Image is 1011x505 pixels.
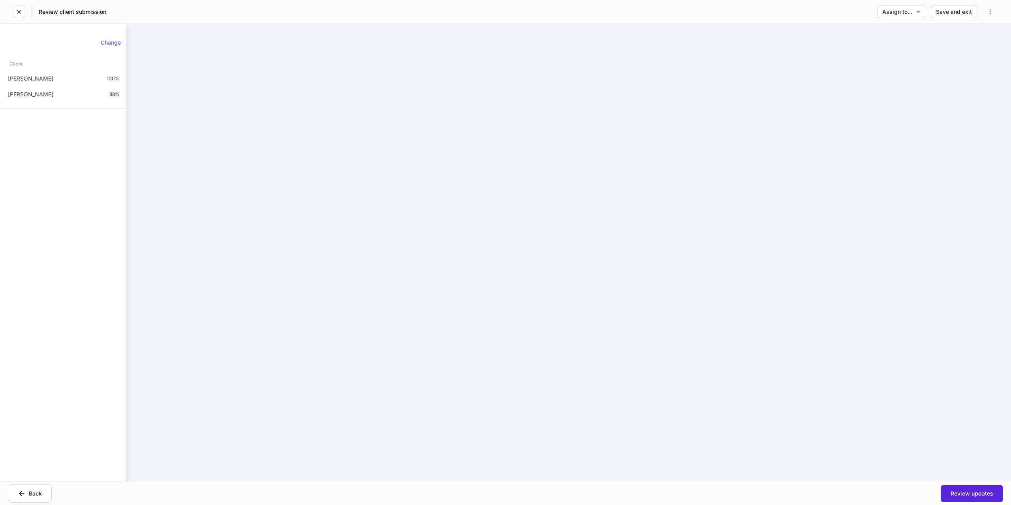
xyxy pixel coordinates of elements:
div: Review updates [951,491,993,496]
button: Back [8,484,52,503]
div: Client [9,57,23,71]
button: Change [96,36,126,49]
div: Back [18,490,42,497]
button: Save and exit [931,6,977,18]
p: 100% [107,75,120,82]
div: Assign to... [882,9,921,15]
p: [PERSON_NAME] [8,75,53,83]
button: Assign to... [877,6,926,18]
p: [PERSON_NAME] [8,90,53,98]
button: Review updates [941,485,1003,502]
p: 88% [109,91,120,98]
h5: Review client submission [39,8,106,16]
div: Change [101,40,121,45]
div: Save and exit [936,9,972,15]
